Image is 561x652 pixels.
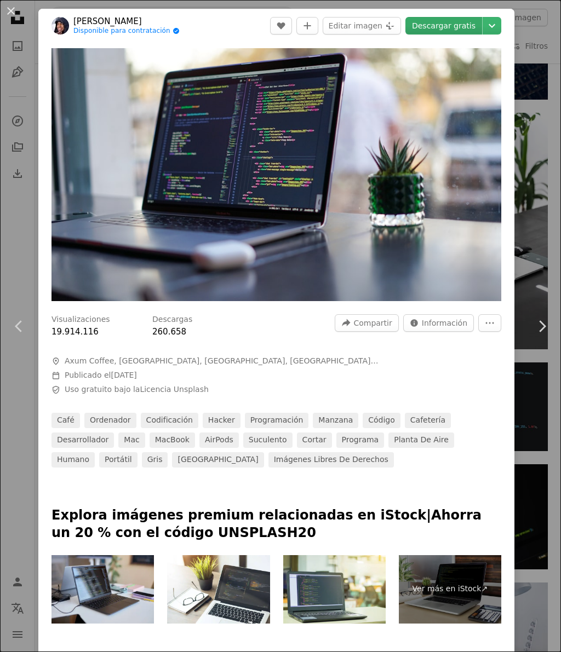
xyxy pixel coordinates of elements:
[388,432,454,448] a: Planta de aire
[172,452,264,468] a: [GEOGRAPHIC_DATA]
[363,413,400,428] a: código
[51,432,114,448] a: desarrollador
[203,413,241,428] a: hacker
[51,327,99,337] span: 19.914.116
[51,17,69,34] img: Ve al perfil de James Harrison
[51,48,501,301] button: Ampliar en esta imagen
[65,356,380,367] span: Axum Coffee, [GEOGRAPHIC_DATA], [GEOGRAPHIC_DATA], [GEOGRAPHIC_DATA], [GEOGRAPHIC_DATA]
[140,385,208,394] a: Licencia Unsplash
[270,17,292,34] button: Me gusta
[403,314,474,332] button: Estadísticas sobre esta imagen
[99,452,138,468] a: portátil
[73,16,180,27] a: [PERSON_NAME]
[243,432,293,448] a: suculento
[245,413,309,428] a: programación
[336,432,385,448] a: programa
[422,315,467,331] span: Información
[323,17,401,34] button: Editar imagen
[111,371,136,379] time: 22 de abril de 2020, 23:50:23 GMT-6
[399,555,501,624] a: Ver más en iStock↗
[335,314,398,332] button: Compartir esta imagen
[84,413,136,428] a: ordenador
[152,314,192,325] h3: Descargas
[353,315,392,331] span: Compartir
[478,314,501,332] button: Más acciones
[51,452,95,468] a: Humano
[65,371,137,379] span: Publicado el
[296,17,318,34] button: Añade a la colección
[51,413,80,428] a: café
[73,27,180,36] a: Disponible para contratación
[65,384,209,395] span: Uso gratuito bajo la
[142,452,168,468] a: gris
[405,413,451,428] a: cafetería
[118,432,145,448] a: Mac
[283,555,386,624] img: El ordenador que los desarrolladores utilizan en la programación para desarrollar sitios web con ...
[141,413,198,428] a: codificación
[313,413,358,428] a: manzana
[51,507,501,542] p: Explora imágenes premium relacionadas en iStock | Ahorra un 20 % con el código UNSPLASH20
[152,327,186,337] span: 260.658
[51,314,110,325] h3: Visualizaciones
[297,432,332,448] a: cortar
[199,432,239,448] a: AirPods
[51,555,154,624] img: Computadora portátil con códigos en la pantalla de pie en el escritorio del estudiante de secundaria
[268,452,394,468] a: Imágenes libres de derechos
[150,432,195,448] a: MacBook
[405,17,482,34] a: Descargar gratis
[483,17,501,34] button: Elegir el tamaño de descarga
[523,274,561,379] a: Siguiente
[51,48,501,301] img: computadora portátil negra encendida sobre la mesa
[167,555,270,624] img: Mesa de escritorio de oficina programador de madera con portátil con el código de software que se...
